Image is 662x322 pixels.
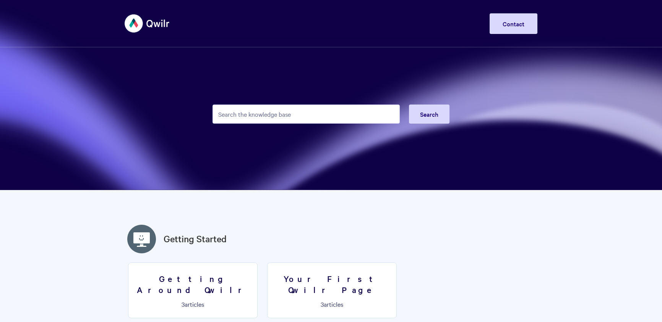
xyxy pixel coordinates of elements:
img: Qwilr Help Center [125,9,170,38]
h3: Your First Qwilr Page [272,273,392,295]
a: Getting Around Qwilr 3articles [128,262,258,318]
a: Contact [490,13,537,34]
a: Your First Qwilr Page 3articles [267,262,397,318]
a: Getting Started [164,232,227,246]
input: Search the knowledge base [213,105,400,124]
span: 3 [182,300,185,308]
p: articles [272,301,392,308]
h3: Getting Around Qwilr [133,273,253,295]
button: Search [409,105,449,124]
p: articles [133,301,253,308]
span: 3 [321,300,324,308]
span: Search [420,110,438,118]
